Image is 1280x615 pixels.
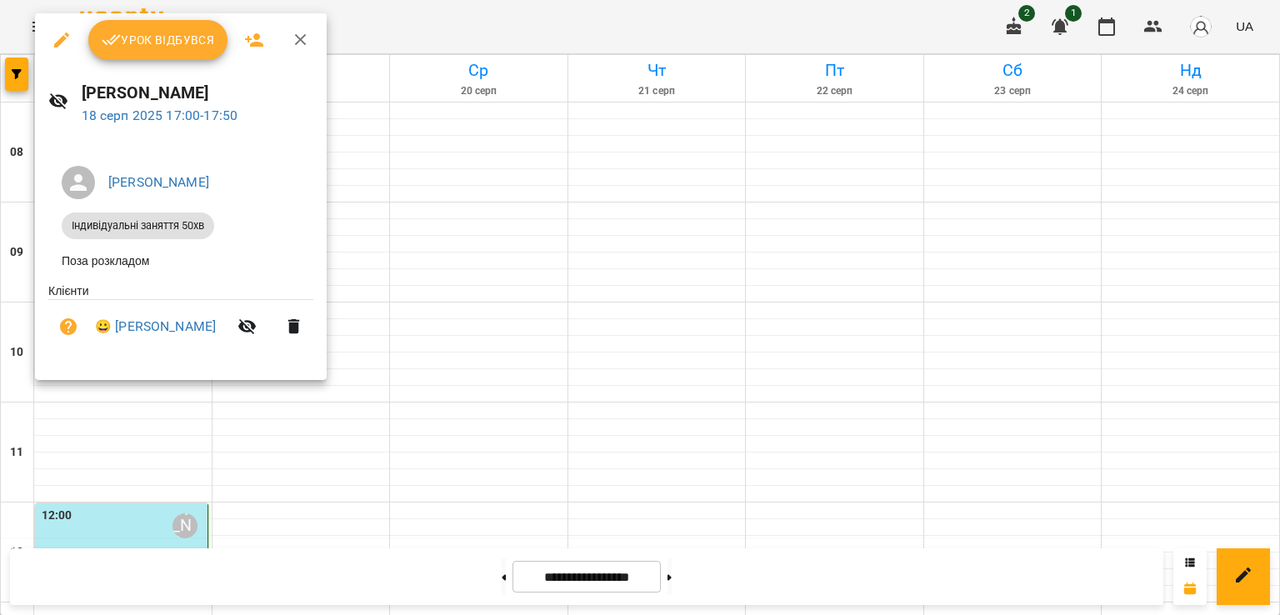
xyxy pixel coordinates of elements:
button: Урок відбувся [88,20,228,60]
li: Поза розкладом [48,246,313,276]
a: 😀 [PERSON_NAME] [95,317,216,337]
ul: Клієнти [48,282,313,360]
h6: [PERSON_NAME] [82,80,314,106]
a: [PERSON_NAME] [108,174,209,190]
span: Урок відбувся [102,30,215,50]
a: 18 серп 2025 17:00-17:50 [82,107,238,123]
button: Візит ще не сплачено. Додати оплату? [48,307,88,347]
span: Індивідуальні заняття 50хв [62,218,214,233]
